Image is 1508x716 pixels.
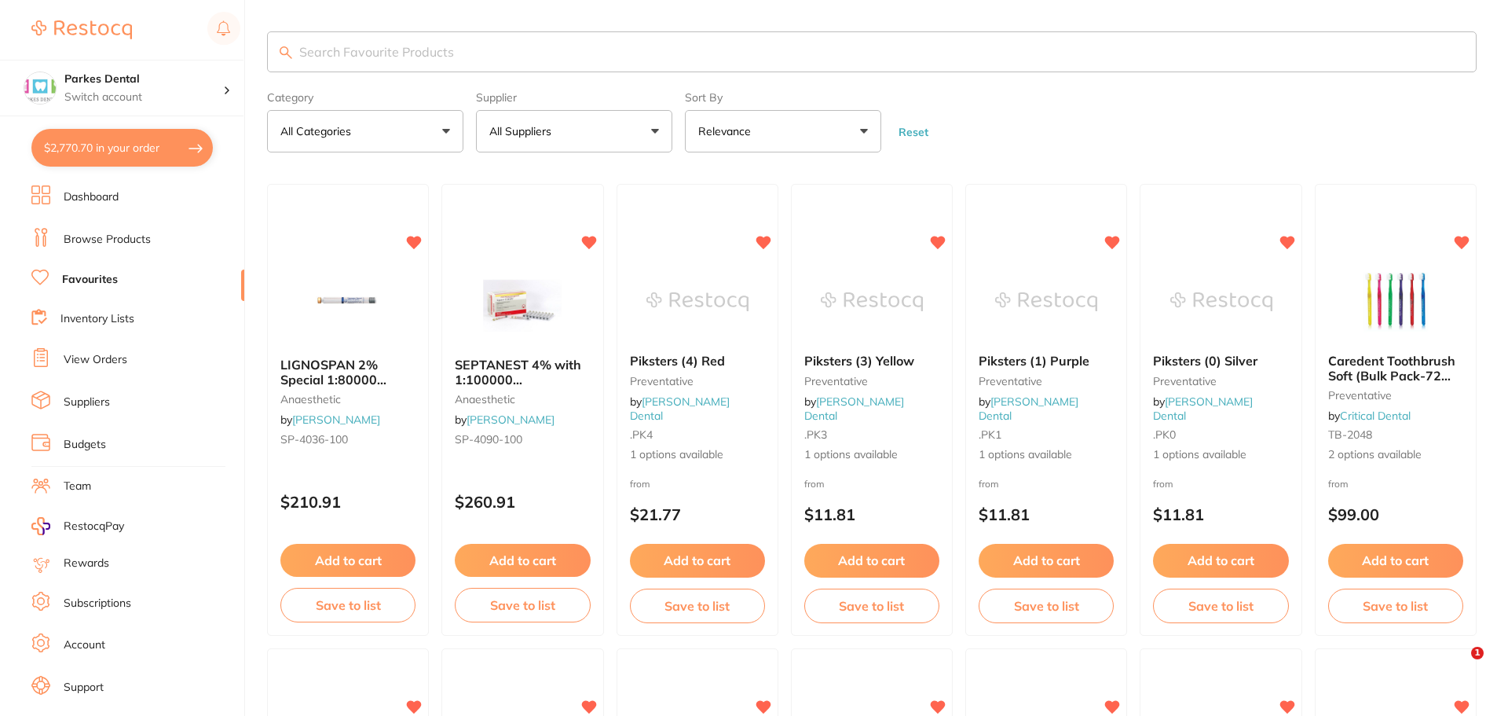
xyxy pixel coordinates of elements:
[804,353,914,369] span: Piksters (3) Yellow
[1153,375,1288,387] small: preventative
[1153,353,1257,369] span: Piksters (0) Silver
[1153,544,1288,577] button: Add to cart
[292,413,380,427] a: [PERSON_NAME]
[455,493,590,511] p: $260.91
[979,428,1001,442] span: .PK1
[280,588,415,622] button: Save to list
[804,447,939,463] span: 1 options available
[630,375,765,387] small: preventative
[471,266,573,345] img: SEPTANEST 4% with 1:100000 adrenalin 2.2ml 2xBox 50 GOLD
[630,395,730,423] span: by
[1153,395,1253,423] a: [PERSON_NAME] Dental
[489,123,558,139] p: All Suppliers
[979,353,1089,369] span: Piksters (1) Purple
[267,91,463,104] label: Category
[280,493,415,511] p: $210.91
[995,263,1097,341] img: Piksters (1) Purple
[630,447,765,463] span: 1 options available
[280,123,357,139] p: All Categories
[31,517,124,535] a: RestocqPay
[979,589,1114,623] button: Save to list
[64,232,151,248] a: Browse Products
[630,589,765,623] button: Save to list
[979,395,1078,423] a: [PERSON_NAME] Dental
[1439,647,1477,685] iframe: Intercom live chat
[1340,409,1411,423] a: Critical Dental
[64,596,131,611] a: Subscriptions
[1328,428,1372,442] span: TB-2048
[1328,505,1463,523] p: $99.00
[630,544,765,577] button: Add to cart
[630,395,730,423] a: [PERSON_NAME] Dental
[455,432,522,446] span: SP-4090-100
[804,375,939,387] small: preventative
[1170,263,1272,341] img: Piksters (0) Silver
[1153,428,1176,442] span: .PK0
[1153,395,1253,423] span: by
[1328,409,1411,423] span: by
[60,311,134,327] a: Inventory Lists
[630,478,650,490] span: from
[1328,544,1463,577] button: Add to cart
[64,479,91,494] a: Team
[280,544,415,577] button: Add to cart
[297,266,399,345] img: LIGNOSPAN 2% Special 1:80000 adrenalin 2.2ml 2xBox 50 Blue
[476,91,672,104] label: Supplier
[685,91,881,104] label: Sort By
[1328,353,1455,398] span: Caredent Toothbrush Soft (Bulk Pack-72 toothbrushes)
[24,72,56,104] img: Parkes Dental
[467,413,555,427] a: [PERSON_NAME]
[630,428,653,442] span: .PK4
[979,478,999,490] span: from
[1153,447,1288,463] span: 1 options available
[1328,447,1463,463] span: 2 options available
[64,437,106,453] a: Budgets
[31,12,132,48] a: Restocq Logo
[1328,478,1349,490] span: from
[31,129,213,167] button: $2,770.70 in your order
[821,263,923,341] img: Piksters (3) Yellow
[455,413,555,427] span: by
[894,125,933,139] button: Reset
[804,505,939,523] p: $11.81
[31,517,50,535] img: RestocqPay
[280,393,415,406] small: anaesthetic
[1153,354,1288,368] b: Piksters (0) Silver
[804,395,904,423] a: [PERSON_NAME] Dental
[64,637,105,653] a: Account
[979,395,1078,423] span: by
[64,90,223,105] p: Switch account
[64,556,109,571] a: Rewards
[455,358,590,387] b: SEPTANEST 4% with 1:100000 adrenalin 2.2ml 2xBox 50 GOLD
[476,110,672,152] button: All Suppliers
[685,110,881,152] button: Relevance
[630,353,725,369] span: Piksters (4) Red
[804,428,827,442] span: .PK3
[979,375,1114,387] small: preventative
[804,395,904,423] span: by
[979,447,1114,463] span: 1 options available
[280,358,415,387] b: LIGNOSPAN 2% Special 1:80000 adrenalin 2.2ml 2xBox 50 Blue
[1471,647,1484,659] span: 1
[1153,505,1288,523] p: $11.81
[979,505,1114,523] p: $11.81
[1328,354,1463,383] b: Caredent Toothbrush Soft (Bulk Pack-72 toothbrushes)
[1328,389,1463,402] small: preventative
[630,505,765,523] p: $21.77
[455,393,590,406] small: anaesthetic
[64,189,119,205] a: Dashboard
[62,272,118,288] a: Favourites
[280,357,403,416] span: LIGNOSPAN 2% Special 1:80000 [MEDICAL_DATA] 2.2ml 2xBox 50 Blue
[455,544,590,577] button: Add to cart
[1328,589,1463,623] button: Save to list
[64,395,110,410] a: Suppliers
[646,263,749,341] img: Piksters (4) Red
[1153,589,1288,623] button: Save to list
[267,31,1477,72] input: Search Favourite Products
[979,544,1114,577] button: Add to cart
[1345,263,1447,341] img: Caredent Toothbrush Soft (Bulk Pack-72 toothbrushes)
[698,123,757,139] p: Relevance
[455,357,587,416] span: SEPTANEST 4% with 1:100000 [MEDICAL_DATA] 2.2ml 2xBox 50 GOLD
[64,519,124,534] span: RestocqPay
[280,413,380,427] span: by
